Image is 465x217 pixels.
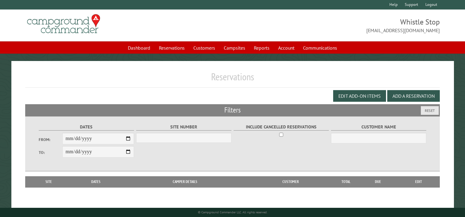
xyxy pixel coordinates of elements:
a: Dashboard [124,42,154,54]
button: Edit Add-on Items [333,90,386,102]
th: Site [28,176,69,187]
th: Camper Details [123,176,247,187]
a: Account [274,42,298,54]
th: Edit [398,176,440,187]
button: Add a Reservation [387,90,440,102]
a: Reports [250,42,273,54]
label: Dates [39,124,134,131]
label: To: [39,150,63,155]
th: Due [358,176,398,187]
button: Reset [421,106,439,115]
span: Whistle Stop [EMAIL_ADDRESS][DOMAIN_NAME] [233,17,440,34]
label: Customer Name [331,124,427,131]
label: From: [39,137,63,143]
a: Customers [190,42,219,54]
label: Site Number [136,124,232,131]
th: Dates [69,176,123,187]
h1: Reservations [25,71,440,88]
a: Campsites [220,42,249,54]
a: Communications [299,42,341,54]
th: Total [334,176,358,187]
a: Reservations [155,42,188,54]
h2: Filters [25,104,440,116]
th: Customer [247,176,334,187]
label: Include Cancelled Reservations [234,124,329,131]
small: © Campground Commander LLC. All rights reserved. [198,210,267,214]
img: Campground Commander [25,12,102,36]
